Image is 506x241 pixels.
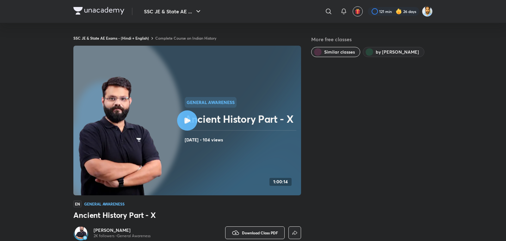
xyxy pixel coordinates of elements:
[84,202,125,206] h4: General Awareness
[363,47,424,57] button: by Amit Vijay
[355,9,361,14] img: avatar
[422,6,433,17] img: Kunal Pradeep
[273,179,288,185] h4: 1:00:14
[140,5,206,18] button: SSC JE & State AE ...
[73,210,301,220] h3: Ancient History Part - X
[73,200,82,207] span: EN
[311,36,433,43] h5: More free classes
[185,113,299,125] h2: Ancient History Part - X
[83,236,87,240] img: badge
[155,36,216,41] a: Complete Course on Indian History
[353,6,363,16] button: avatar
[73,7,124,15] img: Company Logo
[94,233,151,238] p: 2K followers • General Awareness
[185,136,299,144] h4: [DATE] • 104 views
[311,47,360,57] button: Similar classes
[94,227,151,233] a: [PERSON_NAME]
[73,36,149,41] a: SSC JE & State AE Exams - (Hindi + English)
[324,49,355,55] span: Similar classes
[376,49,419,55] span: by Amit Vijay
[75,226,87,239] img: Avatar
[225,226,285,239] button: Download Class PDF
[396,8,402,15] img: streak
[73,225,89,240] a: Avatarbadge
[242,230,278,235] span: Download Class PDF
[73,7,124,16] a: Company Logo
